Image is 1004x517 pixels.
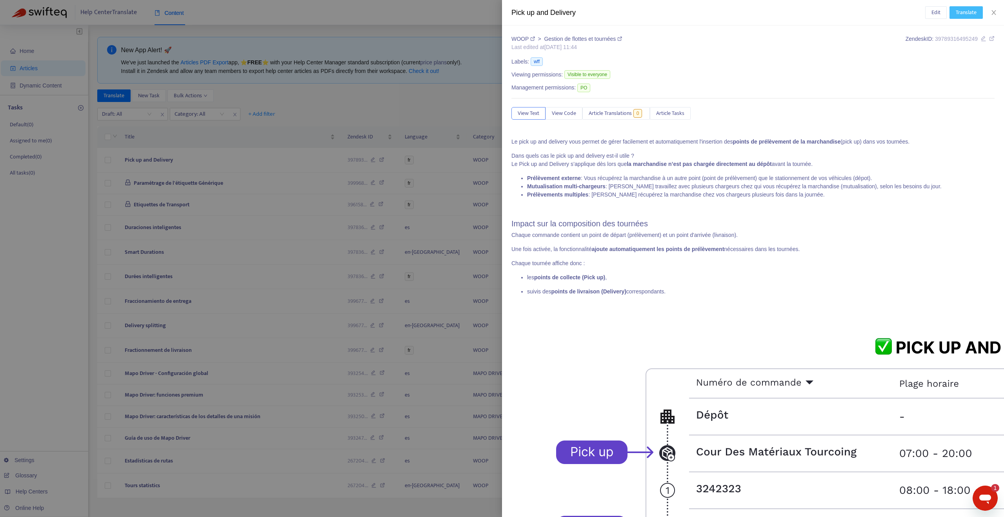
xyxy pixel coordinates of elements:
[527,175,581,181] strong: Prélèvement externe
[546,107,582,120] button: View Code
[511,71,563,79] span: Viewing permissions:
[534,274,605,280] strong: points de collecte (Pick up)
[991,9,997,16] span: close
[511,36,537,42] a: WOOP
[511,35,622,43] div: >
[511,7,925,18] div: Pick up and Delivery
[531,57,543,66] span: wff
[973,486,998,511] iframe: Bouton de lancement de la fenêtre de messagerie, 1 message non lu
[527,191,588,198] strong: Prélèvements multiples
[527,288,995,296] p: suivis des correspondants.
[527,191,995,199] p: : [PERSON_NAME] récupérez la marchandise chez vos chargeurs plusieurs fois dans la journée.
[592,246,724,252] strong: ajoute automatiquement les points de prélèvement
[527,183,606,189] strong: Mutualisation multi-chargeurs
[733,138,841,145] strong: points de prélèvement de la marchandise
[988,9,999,16] button: Close
[511,231,995,239] p: Chaque commande contient un point de départ (prélèvement) et un point d'arrivée (livraison).
[656,109,684,118] span: Article Tasks
[949,6,983,19] button: Translate
[931,8,940,17] span: Edit
[544,36,622,42] a: Gestion de flottes et tournées
[527,182,995,191] li: : [PERSON_NAME] travaillez avec plusieurs chargeurs chez qui vous récupérez la marchandise (mutua...
[564,70,610,79] span: Visible to everyone
[633,109,642,118] span: 0
[511,58,529,66] span: Labels:
[551,288,626,295] strong: points de livraison (Delivery)
[527,174,995,182] li: : Vous récupérez la marchandise à un autre point (point de prélèvement) que le stationnement de v...
[511,84,576,92] span: Management permissions:
[589,109,632,118] span: Article Translations
[511,219,995,228] h2: Impact sur la composition des tournées
[527,273,995,282] p: les ,
[552,109,576,118] span: View Code
[650,107,691,120] button: Article Tasks
[511,43,622,51] div: Last edited at [DATE] 11:44
[518,109,539,118] span: View Text
[511,107,546,120] button: View Text
[906,35,995,51] div: Zendesk ID:
[935,36,978,42] span: 39789316495249
[925,6,947,19] button: Edit
[511,138,995,146] p: Le pick up and delivery vous permet de gérer facilement et automatiquement l'insertion des (pick ...
[984,484,999,492] iframe: Nombre de messages non lus
[511,259,995,268] p: Chaque tournée affiche donc :
[582,107,650,120] button: Article Translations0
[956,8,977,17] span: Translate
[577,84,590,92] span: PO
[627,161,772,167] strong: la marchandise n’est pas chargée directement au dépôt
[511,152,995,168] p: Dans quels cas le pick up and delivery est-il utile ? Le Pick up and Delivery s’applique dès lors...
[511,245,995,253] p: Une fois activée, la fonctionnalité nécessaires dans les tournées.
